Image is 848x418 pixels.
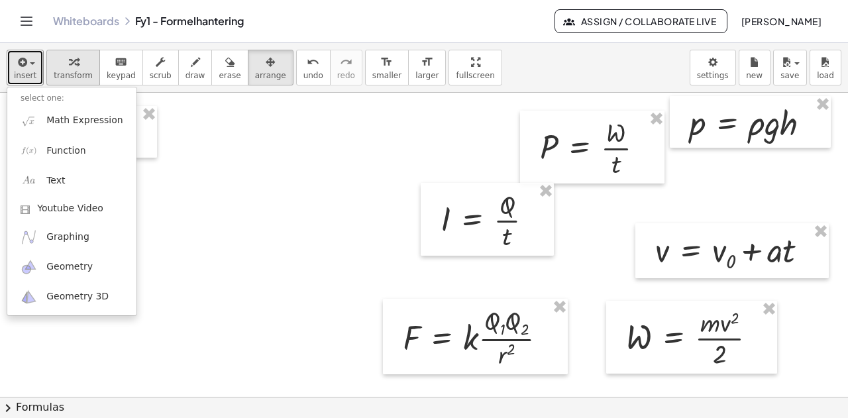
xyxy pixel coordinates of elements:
[7,50,44,85] button: insert
[142,50,179,85] button: scrub
[7,106,136,136] a: Math Expression
[99,50,143,85] button: keyboardkeypad
[219,71,240,80] span: erase
[690,50,736,85] button: settings
[741,15,821,27] span: [PERSON_NAME]
[456,71,494,80] span: fullscreen
[746,71,763,80] span: new
[7,222,136,252] a: Graphing
[115,54,127,70] i: keyboard
[46,114,123,127] span: Math Expression
[46,144,86,158] span: Function
[303,71,323,80] span: undo
[7,195,136,222] a: Youtube Video
[21,259,37,276] img: ggb-geometry.svg
[773,50,807,85] button: save
[46,290,109,303] span: Geometry 3D
[21,229,37,245] img: ggb-graphing.svg
[21,172,37,189] img: Aa.png
[211,50,248,85] button: erase
[178,50,213,85] button: draw
[21,113,37,129] img: sqrt_x.png
[255,71,286,80] span: arrange
[408,50,446,85] button: format_sizelarger
[7,136,136,166] a: Function
[307,54,319,70] i: undo
[697,71,729,80] span: settings
[296,50,331,85] button: undoundo
[810,50,841,85] button: load
[337,71,355,80] span: redo
[780,71,799,80] span: save
[739,50,770,85] button: new
[46,50,100,85] button: transform
[248,50,293,85] button: arrange
[365,50,409,85] button: format_sizesmaller
[449,50,502,85] button: fullscreen
[150,71,172,80] span: scrub
[37,202,103,215] span: Youtube Video
[107,71,136,80] span: keypad
[7,282,136,312] a: Geometry 3D
[7,91,136,106] li: select one:
[380,54,393,70] i: format_size
[46,174,65,187] span: Text
[21,289,37,305] img: ggb-3d.svg
[21,142,37,159] img: f_x.png
[53,15,119,28] a: Whiteboards
[16,11,37,32] button: Toggle navigation
[730,9,832,33] button: [PERSON_NAME]
[817,71,834,80] span: load
[54,71,93,80] span: transform
[421,54,433,70] i: format_size
[566,15,716,27] span: Assign / Collaborate Live
[7,252,136,282] a: Geometry
[46,231,89,244] span: Graphing
[46,260,93,274] span: Geometry
[555,9,727,33] button: Assign / Collaborate Live
[340,54,352,70] i: redo
[415,71,439,80] span: larger
[7,166,136,195] a: Text
[185,71,205,80] span: draw
[330,50,362,85] button: redoredo
[14,71,36,80] span: insert
[372,71,401,80] span: smaller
